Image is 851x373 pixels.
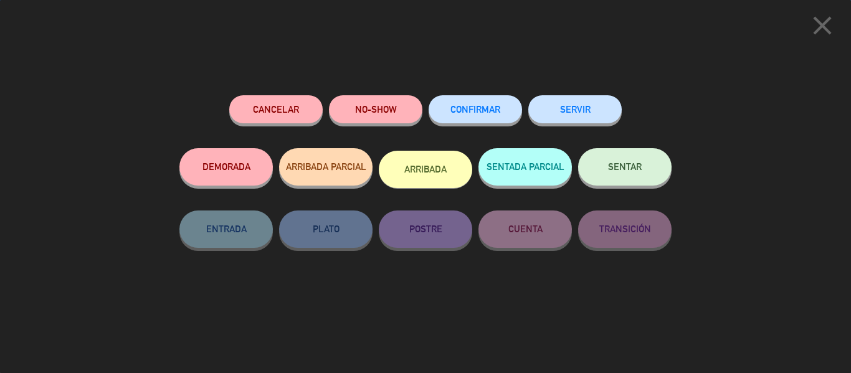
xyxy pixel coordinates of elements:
[179,148,273,186] button: DEMORADA
[450,104,500,115] span: CONFIRMAR
[379,151,472,188] button: ARRIBADA
[478,210,572,248] button: CUENTA
[578,210,672,248] button: TRANSICIÓN
[286,161,366,172] span: ARRIBADA PARCIAL
[179,210,273,248] button: ENTRADA
[329,95,422,123] button: NO-SHOW
[229,95,323,123] button: Cancelar
[478,148,572,186] button: SENTADA PARCIAL
[379,210,472,248] button: POSTRE
[279,210,373,248] button: PLATO
[803,9,842,46] button: close
[578,148,672,186] button: SENTAR
[528,95,622,123] button: SERVIR
[807,10,838,41] i: close
[279,148,373,186] button: ARRIBADA PARCIAL
[429,95,522,123] button: CONFIRMAR
[608,161,642,172] span: SENTAR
